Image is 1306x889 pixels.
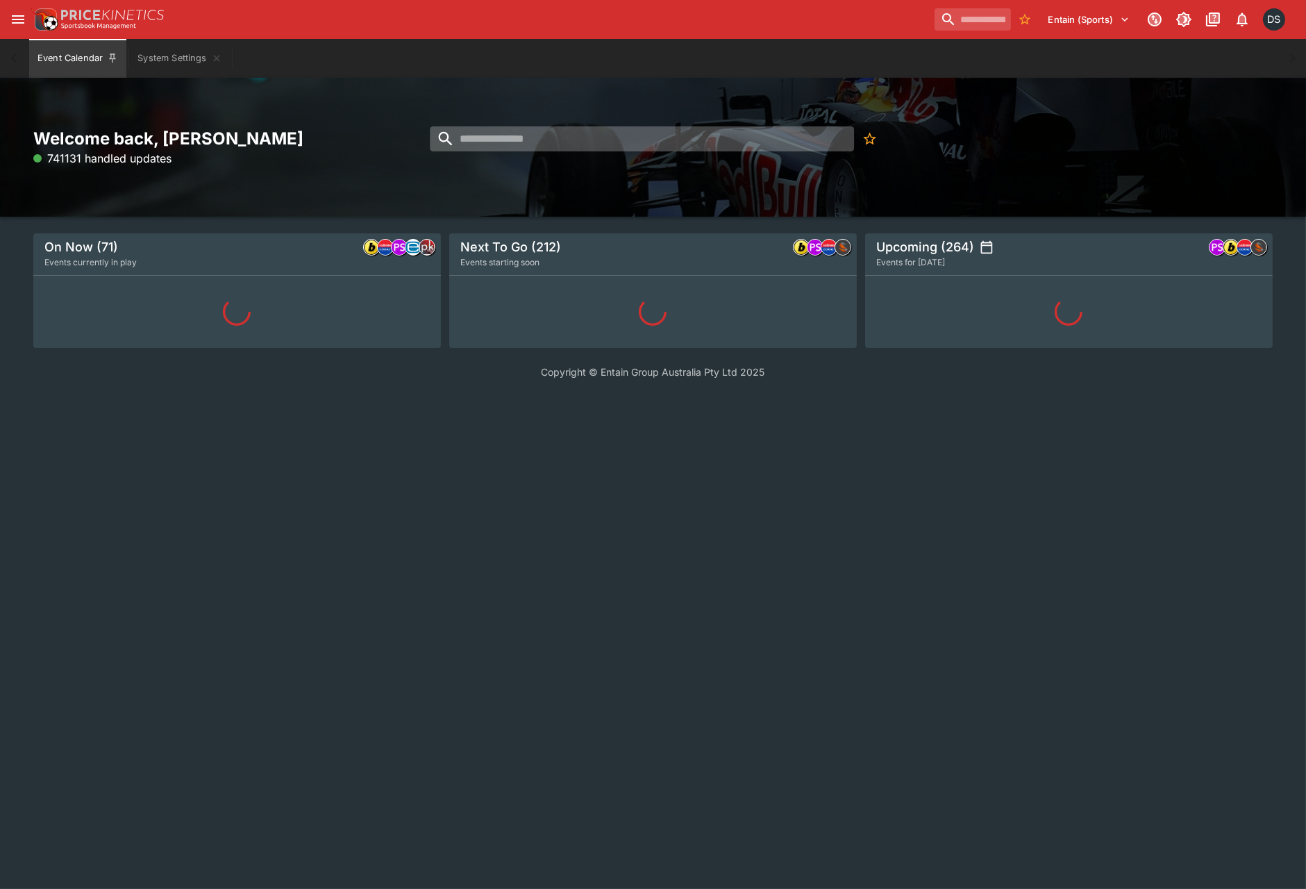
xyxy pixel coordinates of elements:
img: pandascore.png [392,240,407,255]
img: bwin.png [364,240,379,255]
h5: On Now (71) [44,239,118,255]
button: Documentation [1200,7,1225,32]
button: Connected to PK [1142,7,1167,32]
div: lclkafka [1237,239,1253,256]
img: bwin.png [794,240,809,255]
img: lclkafka.png [378,240,393,255]
img: pandascore.png [1209,240,1225,255]
div: pandascore [1209,239,1225,256]
img: sportingsolutions.jpeg [1251,240,1266,255]
img: bwin.png [1223,240,1239,255]
span: Events starting soon [460,256,539,269]
img: PriceKinetics [61,10,164,20]
span: Events for [DATE] [876,256,945,269]
div: lclkafka [821,239,837,256]
input: search [430,126,854,151]
img: betradar.png [405,240,421,255]
button: settings [980,240,994,254]
div: lclkafka [377,239,394,256]
button: open drawer [6,7,31,32]
button: No Bookmarks [1014,8,1036,31]
img: lclkafka.png [1237,240,1253,255]
span: Events currently in play [44,256,137,269]
div: pricekinetics [419,239,435,256]
img: PriceKinetics Logo [31,6,58,33]
h5: Next To Go (212) [460,239,561,255]
div: pandascore [807,239,823,256]
img: pandascore.png [807,240,823,255]
img: sportingsolutions.jpeg [835,240,851,255]
img: pricekinetics.png [419,240,435,255]
button: No Bookmarks [857,126,882,151]
button: Notifications [1230,7,1255,32]
img: lclkafka.png [821,240,837,255]
div: sportingsolutions [1250,239,1267,256]
div: betradar [405,239,421,256]
button: System Settings [129,39,230,78]
button: Event Calendar [29,39,126,78]
p: 741131 handled updates [33,150,171,167]
div: pandascore [391,239,408,256]
button: Daniel Solti [1259,4,1289,35]
input: search [935,8,1011,31]
div: bwin [363,239,380,256]
div: bwin [1223,239,1239,256]
div: Daniel Solti [1263,8,1285,31]
div: bwin [793,239,810,256]
h5: Upcoming (264) [876,239,974,255]
button: Toggle light/dark mode [1171,7,1196,32]
div: sportingsolutions [835,239,851,256]
img: Sportsbook Management [61,23,136,29]
button: Select Tenant [1040,8,1138,31]
h2: Welcome back, [PERSON_NAME] [33,128,441,149]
